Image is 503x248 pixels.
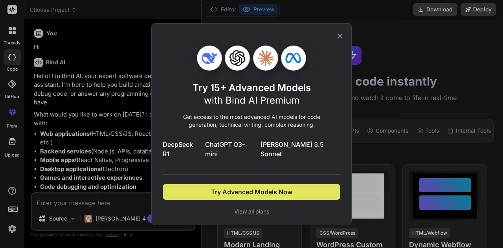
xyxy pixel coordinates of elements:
span: [PERSON_NAME] 3.5 Sonnet [261,140,340,159]
p: Get access to the most advanced AI models for code generation, technical writing, complex reasoning. [163,113,340,129]
span: • [255,144,259,154]
span: DeepSeek R1 [163,140,198,159]
span: ChatGPT O3-mini [205,140,254,159]
span: with Bind AI Premium [204,95,299,106]
img: Deepseek [202,50,217,66]
span: • [200,144,204,154]
h1: Try 15+ Advanced Models [193,82,311,107]
span: View all plans [163,208,340,215]
button: Try Advanced Models Now [163,184,340,200]
span: Try Advanced Models Now [211,187,292,197]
